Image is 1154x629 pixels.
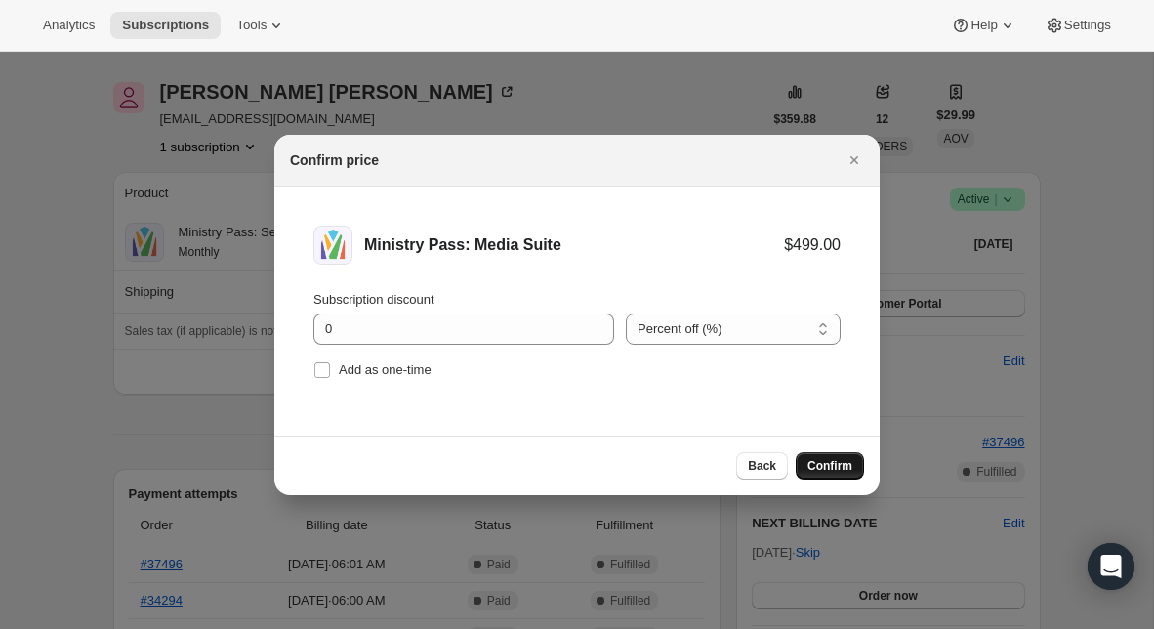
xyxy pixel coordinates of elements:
[970,18,997,33] span: Help
[31,12,106,39] button: Analytics
[841,147,868,174] button: Close
[736,452,788,480] button: Back
[122,18,209,33] span: Subscriptions
[225,12,298,39] button: Tools
[290,150,379,170] h2: Confirm price
[1033,12,1123,39] button: Settings
[110,12,221,39] button: Subscriptions
[236,18,267,33] span: Tools
[1064,18,1111,33] span: Settings
[748,458,776,474] span: Back
[807,458,852,474] span: Confirm
[43,18,95,33] span: Analytics
[784,235,841,255] div: $499.00
[364,235,784,255] div: Ministry Pass: Media Suite
[939,12,1028,39] button: Help
[313,226,352,265] img: Ministry Pass: Media Suite
[1088,543,1134,590] div: Open Intercom Messenger
[796,452,864,480] button: Confirm
[313,292,434,307] span: Subscription discount
[339,362,432,377] span: Add as one-time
